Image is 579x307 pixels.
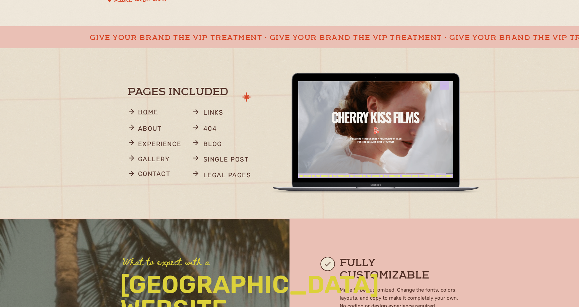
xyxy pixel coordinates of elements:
[128,86,258,101] h2: Pages Included
[138,168,184,181] a: contact
[203,123,238,136] a: 404
[138,107,163,120] a: home
[203,154,253,167] a: single post
[138,123,166,136] a: about
[203,107,253,120] a: links
[203,170,261,183] a: legal pages
[122,256,237,267] h3: What to expect with a
[203,138,234,151] a: blog
[340,257,455,282] h2: Fully Customizable
[138,138,187,151] a: experience
[138,153,178,167] a: gallery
